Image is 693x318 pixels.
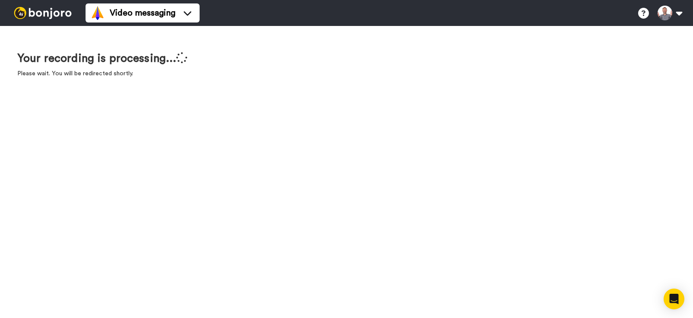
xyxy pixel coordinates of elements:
p: Please wait. You will be redirected shortly. [17,69,188,78]
h1: Your recording is processing... [17,52,188,65]
img: vm-color.svg [91,6,105,20]
img: bj-logo-header-white.svg [10,7,75,19]
span: Video messaging [110,7,175,19]
div: Open Intercom Messenger [664,289,684,309]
